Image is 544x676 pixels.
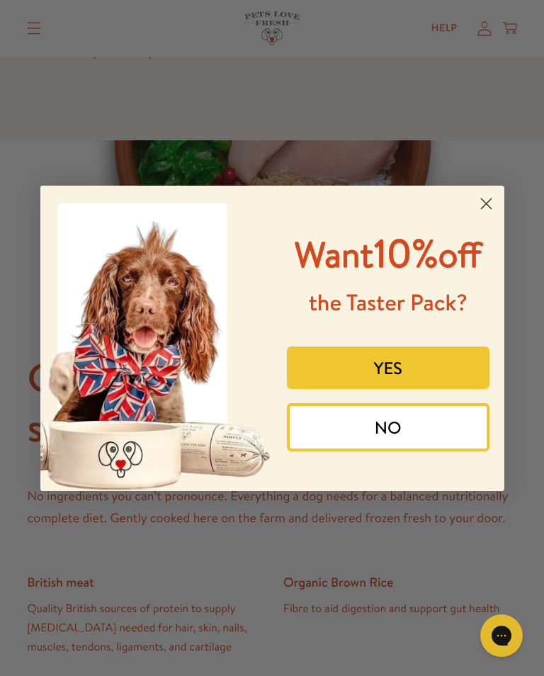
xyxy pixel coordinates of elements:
span: 10% [295,225,482,280]
button: YES [287,347,489,389]
span: off [438,230,482,279]
span: Want [295,230,374,279]
img: 8afefe80-1ef6-417a-b86b-9520c2248d41.jpeg [40,186,273,491]
span: the Taster Pack? [309,287,467,318]
iframe: Gorgias live chat messenger [473,609,530,662]
button: Close dialog [474,191,499,216]
button: NO [287,403,489,451]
